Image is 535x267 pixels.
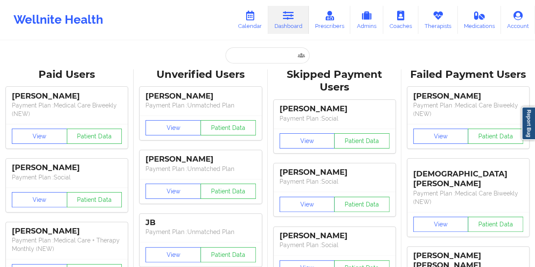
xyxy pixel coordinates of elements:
[418,6,458,34] a: Therapists
[12,236,122,253] p: Payment Plan : Medical Care + Therapy Monthly (NEW)
[468,129,523,144] button: Patient Data
[145,228,255,236] p: Payment Plan : Unmatched Plan
[280,114,390,123] p: Payment Plan : Social
[280,241,390,249] p: Payment Plan : Social
[280,231,390,241] div: [PERSON_NAME]
[12,163,122,173] div: [PERSON_NAME]
[145,154,255,164] div: [PERSON_NAME]
[200,247,256,262] button: Patient Data
[200,120,256,135] button: Patient Data
[12,129,67,144] button: View
[413,101,523,118] p: Payment Plan : Medical Care Biweekly (NEW)
[6,68,128,81] div: Paid Users
[200,184,256,199] button: Patient Data
[140,68,261,81] div: Unverified Users
[413,91,523,101] div: [PERSON_NAME]
[145,165,255,173] p: Payment Plan : Unmatched Plan
[280,177,390,186] p: Payment Plan : Social
[280,197,335,212] button: View
[280,133,335,149] button: View
[232,6,268,34] a: Calendar
[413,163,523,189] div: [DEMOGRAPHIC_DATA][PERSON_NAME]
[12,101,122,118] p: Payment Plan : Medical Care Biweekly (NEW)
[145,247,201,262] button: View
[274,68,395,94] div: Skipped Payment Users
[413,189,523,206] p: Payment Plan : Medical Care Biweekly (NEW)
[309,6,351,34] a: Prescribers
[67,192,122,207] button: Patient Data
[12,91,122,101] div: [PERSON_NAME]
[501,6,535,34] a: Account
[145,120,201,135] button: View
[145,218,255,228] div: JB
[145,184,201,199] button: View
[468,217,523,232] button: Patient Data
[280,104,390,114] div: [PERSON_NAME]
[521,107,535,140] a: Report Bug
[12,192,67,207] button: View
[458,6,501,34] a: Medications
[413,217,469,232] button: View
[12,173,122,182] p: Payment Plan : Social
[12,226,122,236] div: [PERSON_NAME]
[383,6,418,34] a: Coaches
[334,197,390,212] button: Patient Data
[413,129,469,144] button: View
[268,6,309,34] a: Dashboard
[67,129,122,144] button: Patient Data
[280,168,390,177] div: [PERSON_NAME]
[145,91,255,101] div: [PERSON_NAME]
[407,68,529,81] div: Failed Payment Users
[334,133,390,149] button: Patient Data
[350,6,383,34] a: Admins
[145,101,255,110] p: Payment Plan : Unmatched Plan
